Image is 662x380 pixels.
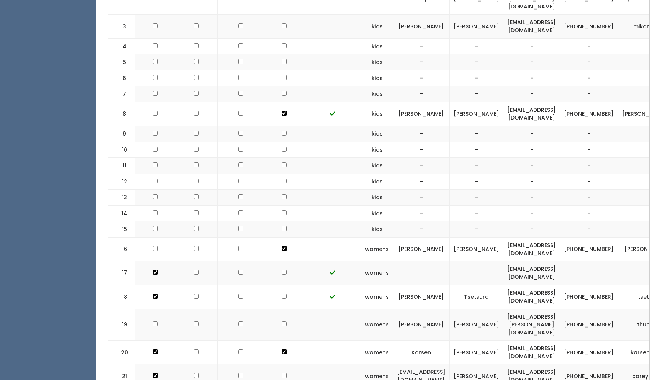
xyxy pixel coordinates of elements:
td: - [560,174,618,190]
td: 5 [108,54,135,70]
td: - [503,126,560,142]
td: kids [361,38,393,54]
td: - [393,158,450,174]
td: 13 [108,190,135,206]
td: [PERSON_NAME] [450,341,503,364]
td: - [503,86,560,102]
td: 12 [108,174,135,190]
td: - [560,221,618,237]
td: [PERSON_NAME] [450,102,503,126]
td: - [393,126,450,142]
td: - [393,54,450,70]
td: kids [361,190,393,206]
td: womens [361,341,393,364]
td: - [450,221,503,237]
td: - [503,158,560,174]
td: womens [361,261,393,285]
td: - [450,54,503,70]
td: - [503,38,560,54]
td: 17 [108,261,135,285]
td: Tsetsura [450,285,503,309]
td: - [560,142,618,158]
td: [PHONE_NUMBER] [560,309,618,341]
td: - [450,142,503,158]
td: - [393,221,450,237]
td: womens [361,237,393,261]
td: - [503,174,560,190]
td: [EMAIL_ADDRESS][DOMAIN_NAME] [503,102,560,126]
td: - [450,158,503,174]
td: 18 [108,285,135,309]
td: 6 [108,70,135,86]
td: - [503,142,560,158]
td: - [560,158,618,174]
td: - [503,54,560,70]
td: - [393,142,450,158]
td: 3 [108,15,135,38]
td: - [450,70,503,86]
td: [EMAIL_ADDRESS][PERSON_NAME][DOMAIN_NAME] [503,309,560,341]
td: [PERSON_NAME] [450,309,503,341]
td: [EMAIL_ADDRESS][DOMAIN_NAME] [503,285,560,309]
td: [PERSON_NAME] [393,102,450,126]
td: - [393,190,450,206]
td: kids [361,102,393,126]
td: [EMAIL_ADDRESS][DOMAIN_NAME] [503,261,560,285]
td: - [503,221,560,237]
td: - [560,205,618,221]
td: [PERSON_NAME] [450,237,503,261]
td: 11 [108,158,135,174]
td: 16 [108,237,135,261]
td: - [560,126,618,142]
td: [PERSON_NAME] [393,285,450,309]
td: kids [361,158,393,174]
td: - [450,38,503,54]
td: [PERSON_NAME] [393,15,450,38]
td: kids [361,86,393,102]
td: - [560,70,618,86]
td: - [393,70,450,86]
td: kids [361,221,393,237]
td: 19 [108,309,135,341]
td: 7 [108,86,135,102]
td: [EMAIL_ADDRESS][DOMAIN_NAME] [503,237,560,261]
td: [EMAIL_ADDRESS][DOMAIN_NAME] [503,15,560,38]
td: - [393,174,450,190]
td: 20 [108,341,135,364]
td: [PERSON_NAME] [393,309,450,341]
td: kids [361,174,393,190]
td: - [450,86,503,102]
td: 14 [108,205,135,221]
td: - [450,174,503,190]
td: - [560,190,618,206]
td: kids [361,126,393,142]
td: [PHONE_NUMBER] [560,341,618,364]
td: 15 [108,221,135,237]
td: [PERSON_NAME] [393,237,450,261]
td: womens [361,285,393,309]
td: kids [361,205,393,221]
td: [EMAIL_ADDRESS][DOMAIN_NAME] [503,341,560,364]
td: kids [361,15,393,38]
td: [PHONE_NUMBER] [560,237,618,261]
td: 9 [108,126,135,142]
td: - [560,38,618,54]
td: [PHONE_NUMBER] [560,15,618,38]
td: - [450,205,503,221]
td: Karsen [393,341,450,364]
td: kids [361,54,393,70]
td: [PHONE_NUMBER] [560,102,618,126]
td: kids [361,70,393,86]
td: [PHONE_NUMBER] [560,285,618,309]
td: - [503,70,560,86]
td: kids [361,142,393,158]
td: 4 [108,38,135,54]
td: - [393,38,450,54]
td: - [503,205,560,221]
td: - [393,86,450,102]
td: [PERSON_NAME] [450,15,503,38]
td: - [503,190,560,206]
td: - [450,190,503,206]
td: 8 [108,102,135,126]
td: 10 [108,142,135,158]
